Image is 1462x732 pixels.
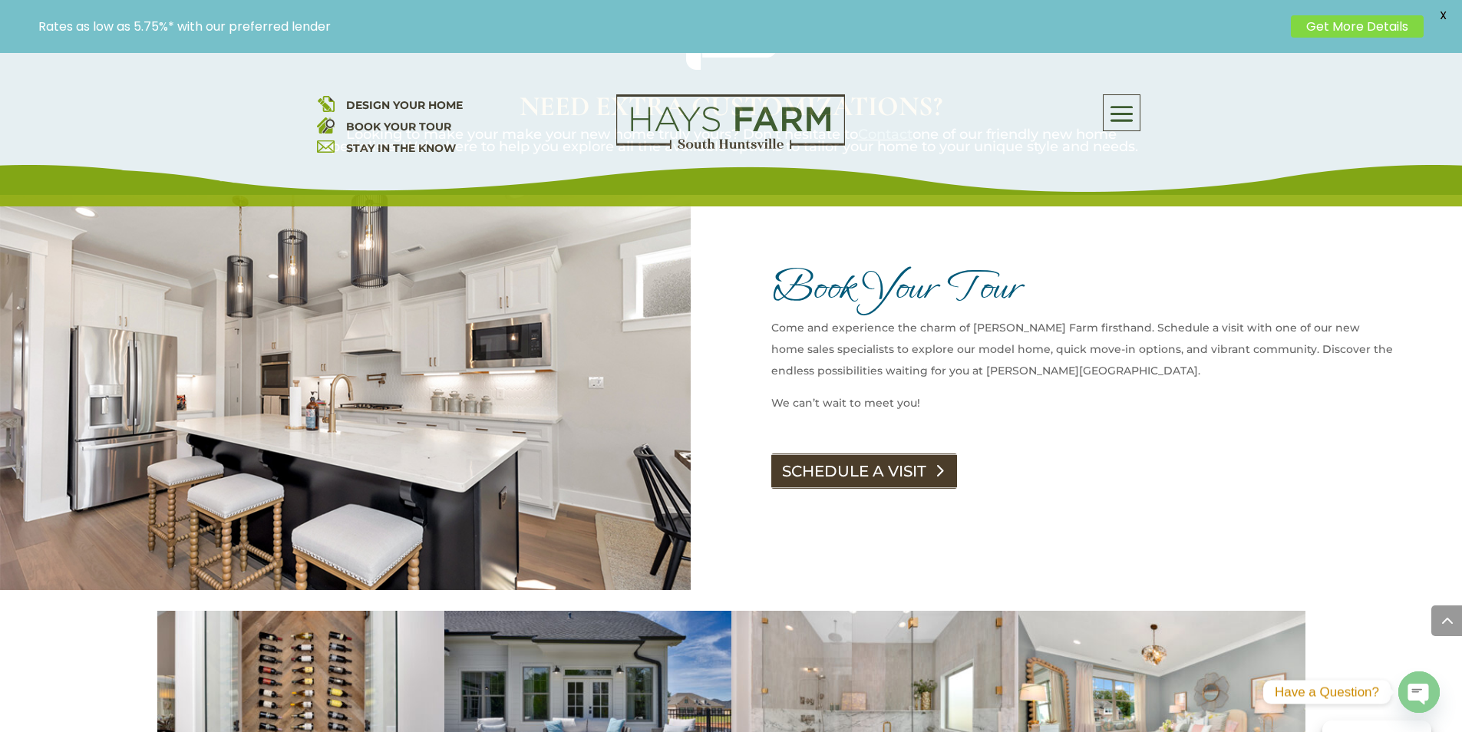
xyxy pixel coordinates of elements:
p: Rates as low as 5.75%* with our preferred lender [38,19,1283,34]
a: BOOK YOUR TOUR [346,120,451,134]
a: STAY IN THE KNOW [346,141,456,155]
p: Come and experience the charm of [PERSON_NAME] Farm firsthand. Schedule a visit with one of our n... [771,317,1393,392]
a: Get More Details [1291,15,1424,38]
a: hays farm homes huntsville development [616,139,845,153]
h1: Book Your Tour [771,264,1393,317]
span: X [1431,4,1454,27]
img: Logo [616,94,845,150]
img: book your home tour [317,116,335,134]
a: DESIGN YOUR HOME [346,98,463,112]
img: design your home [317,94,335,112]
p: We can’t wait to meet you! [771,392,1393,414]
a: SCHEDULE A VISIT [771,453,957,489]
